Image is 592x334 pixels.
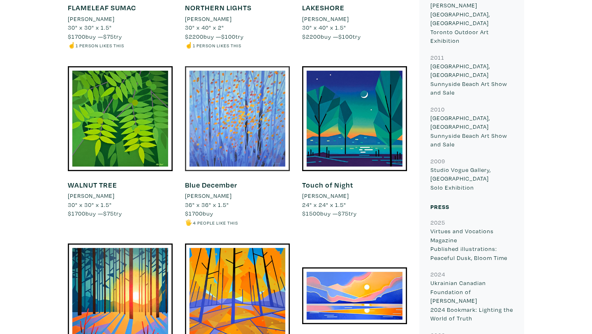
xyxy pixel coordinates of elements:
[185,14,232,23] li: [PERSON_NAME]
[302,209,357,217] span: buy — try
[193,42,241,49] small: 1 person likes this
[103,32,114,40] span: $75
[185,191,290,200] a: [PERSON_NAME]
[185,209,203,217] span: $1700
[68,32,86,40] span: $1700
[302,201,346,209] span: 24" x 24" x 1.5"
[338,32,353,40] span: $100
[185,3,252,12] a: NORTHERN LIGHTS
[430,105,445,113] small: 2010
[302,14,407,23] a: [PERSON_NAME]
[302,180,353,190] a: Touch of Night
[430,227,513,262] p: Virtues and Vocations Magazine Published illustrations: Peaceful Dusk, Bloom Time
[302,32,321,40] span: $2200
[302,14,349,23] li: [PERSON_NAME]
[185,209,213,217] span: buy
[185,23,224,31] span: 30" x 40" x 2"
[302,191,407,200] a: [PERSON_NAME]
[68,14,173,23] a: [PERSON_NAME]
[338,209,349,217] span: $75
[430,114,513,149] p: [GEOGRAPHIC_DATA], [GEOGRAPHIC_DATA] Sunnyside Beach Art Show and Sale
[430,270,445,278] small: 2024
[103,209,114,217] span: $75
[185,41,290,50] li: ☝️
[302,191,349,200] li: [PERSON_NAME]
[185,32,203,40] span: $2200
[221,32,236,40] span: $100
[68,209,86,217] span: $1700
[68,41,173,50] li: ☝️
[68,180,117,190] a: WALNUT TREE
[430,165,513,192] p: Studio Vogue Gallery, [GEOGRAPHIC_DATA] Solo Exhibition
[302,3,345,12] a: LAKESHORE
[185,191,232,200] li: [PERSON_NAME]
[430,203,449,211] small: Press
[68,191,173,200] a: [PERSON_NAME]
[185,180,237,190] a: Blue December
[430,1,513,45] p: [PERSON_NAME][GEOGRAPHIC_DATA], [GEOGRAPHIC_DATA] Toronto Outdoor Art Exhibition
[68,32,122,40] span: buy — try
[430,53,444,61] small: 2011
[185,201,229,209] span: 36" x 36" x 1.5"
[430,157,445,165] small: 2009
[302,32,361,40] span: buy — try
[68,14,115,23] li: [PERSON_NAME]
[68,23,112,31] span: 30" x 30" x 1.5"
[185,218,290,227] li: 🖐️
[302,209,320,217] span: $1500
[68,209,122,217] span: buy — try
[68,191,115,200] li: [PERSON_NAME]
[430,218,445,226] small: 2025
[430,62,513,97] p: [GEOGRAPHIC_DATA], [GEOGRAPHIC_DATA] Sunnyside Beach Art Show and Sale
[185,14,290,23] a: [PERSON_NAME]
[76,42,124,49] small: 1 person likes this
[193,220,238,226] small: 4 people like this
[430,278,513,323] p: Ukrainian Canadian Foundation of [PERSON_NAME] 2024 Bookmark: Lighting the World of Truth
[68,201,112,209] span: 30" x 30" x 1.5"
[68,3,136,12] a: FLAMELEAF SUMAC
[185,32,244,40] span: buy — try
[302,23,346,31] span: 30" x 40" x 1.5"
